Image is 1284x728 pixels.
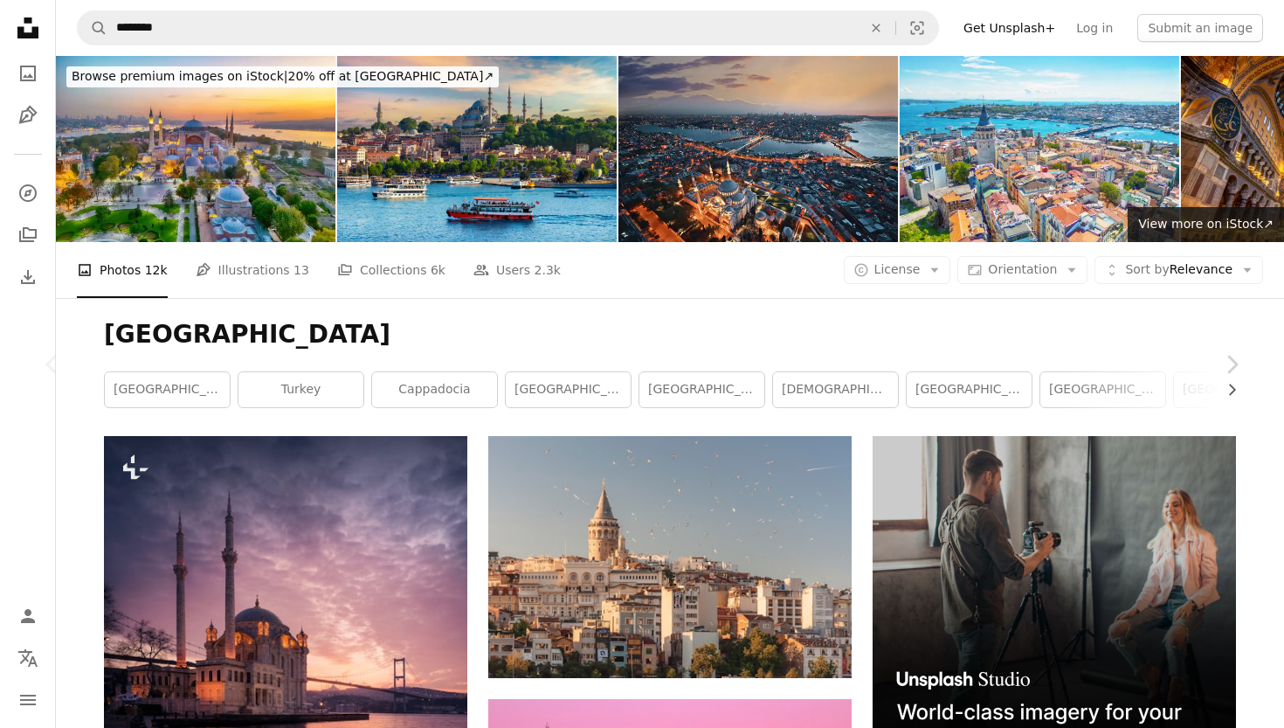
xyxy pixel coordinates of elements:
a: Log in / Sign up [10,599,45,634]
a: Illustrations 13 [196,242,309,298]
button: Visual search [896,11,938,45]
a: turkey [238,372,363,407]
button: Sort byRelevance [1094,256,1263,284]
a: Get Unsplash+ [953,14,1066,42]
a: Download History [10,260,45,295]
img: Touristic sightseeing ships in istanbul city, Turkey. [337,56,617,242]
a: Collections [10,218,45,253]
img: Hagia Sophia in Istanbul [56,56,335,242]
span: View more on iStock ↗ [1138,217,1274,231]
a: Collections 6k [337,242,445,298]
a: Explore [10,176,45,211]
span: Relevance [1125,261,1232,279]
a: [GEOGRAPHIC_DATA] [506,372,631,407]
a: aerial view of buildings and flying birds [488,549,852,565]
button: Orientation [957,256,1087,284]
a: [GEOGRAPHIC_DATA] night [907,372,1032,407]
a: [GEOGRAPHIC_DATA] [105,372,230,407]
a: a large white building sitting next to a body of water [104,655,467,671]
span: Browse premium images on iStock | [72,69,287,83]
a: Photos [10,56,45,91]
a: View more on iStock↗ [1128,207,1284,242]
a: Illustrations [10,98,45,133]
span: 13 [293,260,309,280]
span: Orientation [988,262,1057,276]
span: License [874,262,921,276]
button: Menu [10,683,45,718]
a: [GEOGRAPHIC_DATA] [639,372,764,407]
span: Sort by [1125,262,1169,276]
img: Galata Tower in Istanbul [900,56,1179,242]
div: 20% off at [GEOGRAPHIC_DATA] ↗ [66,66,499,87]
a: [GEOGRAPHIC_DATA] [1040,372,1165,407]
span: 6k [431,260,445,280]
button: Submit an image [1137,14,1263,42]
form: Find visuals sitewide [77,10,939,45]
a: [DEMOGRAPHIC_DATA] [773,372,898,407]
button: Search Unsplash [78,11,107,45]
span: 2.3k [535,260,561,280]
img: aerial view of buildings and flying birds [488,436,852,678]
button: Clear [857,11,895,45]
a: Browse premium images on iStock|20% off at [GEOGRAPHIC_DATA]↗ [56,56,509,98]
a: Next [1179,281,1284,448]
a: Users 2.3k [473,242,561,298]
a: cappadocia [372,372,497,407]
h1: [GEOGRAPHIC_DATA] [104,319,1236,350]
button: Language [10,641,45,676]
a: Log in [1066,14,1123,42]
img: istanbul night, sirkeci night [618,56,898,242]
button: License [844,256,951,284]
